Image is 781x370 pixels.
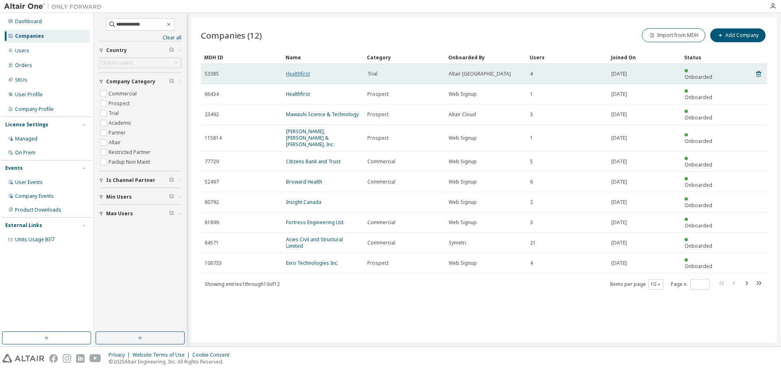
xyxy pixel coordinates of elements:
a: Acies Civil and Structural Limited [286,236,343,249]
div: Company Profile [15,106,54,113]
div: Click to select [101,60,133,66]
label: Commercial [109,89,138,99]
span: Onboarded [685,242,712,249]
span: [DATE] [611,111,627,118]
label: Partner [109,128,127,138]
span: Units Usage BI [15,236,55,243]
span: 1 [530,91,533,97]
span: 52497 [205,179,219,185]
img: facebook.svg [49,354,58,363]
span: Onboarded [685,202,712,209]
div: Website Terms of Use [133,352,192,358]
span: [DATE] [611,135,627,141]
span: Altair Cloud [449,111,476,118]
span: Showing entries 1 through 10 of 12 [205,281,280,288]
div: Status [684,51,718,64]
span: Onboarded [685,182,712,188]
span: Prospect [367,260,388,266]
span: Altair [GEOGRAPHIC_DATA] [449,71,511,77]
label: Paidup Non Maint [109,157,152,167]
button: Company Category [99,73,181,91]
span: Is Channel Partner [106,177,155,184]
span: Web Signup [449,135,477,141]
span: [DATE] [611,219,627,226]
span: Commercial [367,158,395,165]
span: [DATE] [611,260,627,266]
label: Trial [109,108,120,118]
span: Onboarded [685,94,712,101]
div: Click to select [99,58,181,68]
span: Prospect [367,135,388,141]
span: Clear filter [169,210,174,217]
span: 21 [530,240,536,246]
a: Fortress Engineering Ltd. [286,219,345,226]
div: MDH ID [204,51,279,64]
button: Is Channel Partner [99,171,181,189]
span: 4 [530,71,533,77]
button: Max Users [99,205,181,223]
span: 5 [530,158,533,165]
img: linkedin.svg [76,354,85,363]
span: Onboarded [685,74,712,80]
span: 80792 [205,199,219,206]
span: Commercial [367,219,395,226]
span: Clear filter [169,47,174,54]
span: [DATE] [611,240,627,246]
label: Prospect [109,99,131,108]
div: Joined On [611,51,678,64]
div: Orders [15,62,32,69]
img: Altair One [4,2,106,11]
div: User Profile [15,91,43,98]
div: User Events [15,179,43,186]
span: 3 [530,111,533,118]
div: Onboarded By [448,51,523,64]
span: 23492 [205,111,219,118]
div: Managed [15,136,37,142]
span: Web Signup [449,91,477,97]
div: Events [5,165,23,171]
span: 77729 [205,158,219,165]
span: [DATE] [611,71,627,77]
a: [PERSON_NAME], [PERSON_NAME] & [PERSON_NAME], Inc. [286,128,334,148]
span: Trial [367,71,377,77]
span: Prospect [367,111,388,118]
div: Users [15,48,29,54]
span: 84571 [205,240,219,246]
a: Mawashi Science & Technology [286,111,359,118]
span: 106733 [205,260,222,266]
span: Onboarded [685,114,712,121]
label: Academic [109,118,133,128]
span: Onboarded [685,161,712,168]
img: youtube.svg [89,354,101,363]
img: instagram.svg [63,354,71,363]
span: Onboarded [685,222,712,229]
span: Min Users [106,194,132,200]
div: Dashboard [15,18,42,25]
a: Healthfirst [286,70,310,77]
span: 1 [530,135,533,141]
span: 3 [530,219,533,226]
span: Country [106,47,127,54]
div: Companies [15,33,44,39]
span: [DATE] [611,91,627,97]
a: Insight Canada [286,199,321,206]
div: On Prem [15,149,35,156]
div: Product Downloads [15,207,61,213]
span: Max Users [106,210,133,217]
div: Cookie Consent [192,352,234,358]
a: Clear all [99,35,181,41]
span: 81899 [205,219,219,226]
button: Import from MDH [642,28,705,42]
span: [DATE] [611,179,627,185]
button: 10 [650,281,661,288]
span: 6 [530,179,533,185]
span: Companies (12) [201,30,262,41]
label: Restricted Partner [109,147,152,157]
a: Exro Technologies Inc. [286,260,338,266]
span: Commercial [367,179,395,185]
a: Broward Health [286,178,322,185]
span: Symetri [449,240,466,246]
button: Country [99,41,181,59]
div: SKUs [15,77,27,83]
span: Web Signup [449,179,477,185]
